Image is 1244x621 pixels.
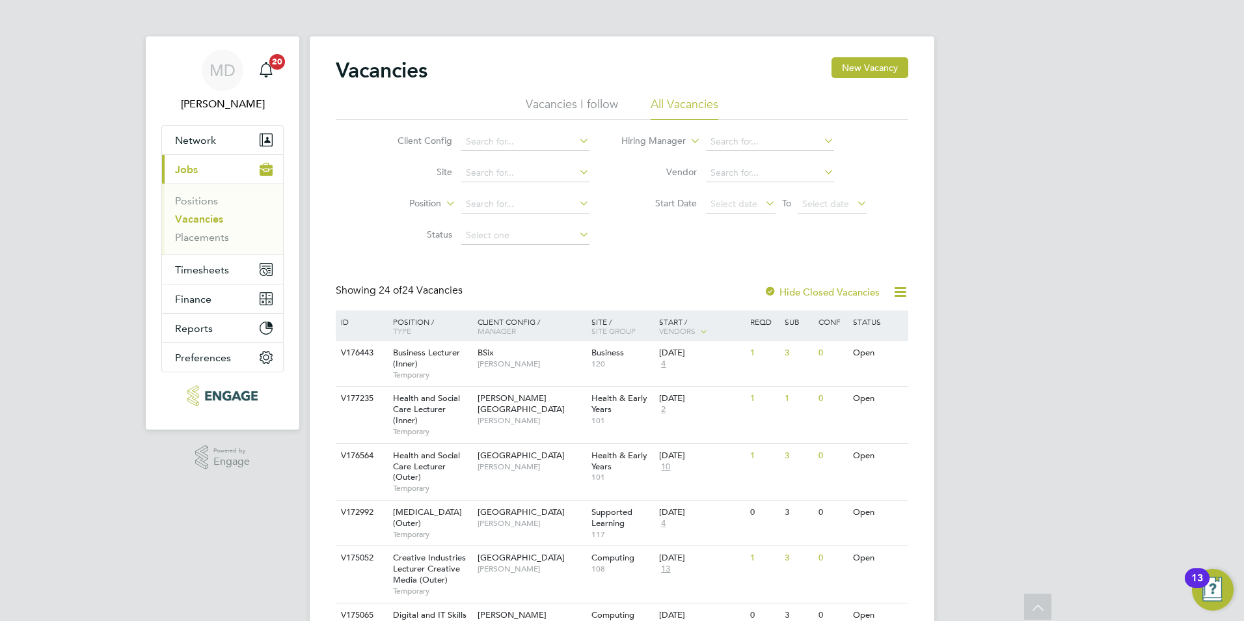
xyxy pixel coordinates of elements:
[656,310,747,343] div: Start /
[338,387,383,411] div: V177235
[393,347,460,369] span: Business Lecturer (Inner)
[591,506,632,529] span: Supported Learning
[659,359,668,370] span: 4
[591,609,634,620] span: Computing
[162,314,283,342] button: Reports
[478,564,585,574] span: [PERSON_NAME]
[781,546,815,570] div: 3
[850,501,906,525] div: Open
[781,310,815,333] div: Sub
[393,529,471,540] span: Temporary
[832,57,908,78] button: New Vacancy
[815,444,849,468] div: 0
[478,359,585,369] span: [PERSON_NAME]
[393,325,411,336] span: Type
[393,483,471,493] span: Temporary
[379,284,402,297] span: 24 of
[393,506,462,529] span: [MEDICAL_DATA] (Outer)
[659,393,744,404] div: [DATE]
[764,286,880,298] label: Hide Closed Vacancies
[366,197,441,210] label: Position
[781,501,815,525] div: 3
[706,164,834,182] input: Search for...
[393,552,466,585] span: Creative Industries Lecturer Creative Media (Outer)
[591,450,647,472] span: Health & Early Years
[146,36,299,430] nav: Main navigation
[850,444,906,468] div: Open
[393,586,471,596] span: Temporary
[175,213,223,225] a: Vacancies
[781,444,815,468] div: 3
[591,325,636,336] span: Site Group
[162,126,283,154] button: Network
[659,553,744,564] div: [DATE]
[175,231,229,243] a: Placements
[461,164,589,182] input: Search for...
[269,54,285,70] span: 20
[393,426,471,437] span: Temporary
[187,385,257,406] img: xede-logo-retina.png
[850,546,906,570] div: Open
[659,610,744,621] div: [DATE]
[162,155,283,184] button: Jobs
[850,341,906,365] div: Open
[526,96,618,120] li: Vacancies I follow
[175,293,211,305] span: Finance
[377,166,452,178] label: Site
[588,310,656,342] div: Site /
[161,385,284,406] a: Go to home page
[659,518,668,529] span: 4
[175,322,213,335] span: Reports
[161,96,284,112] span: Martina Davey
[815,546,849,570] div: 0
[336,284,465,297] div: Showing
[747,444,781,468] div: 1
[379,284,463,297] span: 24 Vacancies
[162,284,283,313] button: Finance
[591,393,647,415] span: Health & Early Years
[815,387,849,411] div: 0
[478,552,565,563] span: [GEOGRAPHIC_DATA]
[461,195,589,214] input: Search for...
[383,310,474,342] div: Position /
[591,472,653,482] span: 101
[747,501,781,525] div: 0
[210,62,236,79] span: MD
[781,341,815,365] div: 3
[591,359,653,369] span: 120
[461,227,589,245] input: Select one
[175,264,229,276] span: Timesheets
[478,393,565,415] span: [PERSON_NAME][GEOGRAPHIC_DATA]
[659,462,672,473] span: 10
[478,518,585,529] span: [PERSON_NAME]
[161,49,284,112] a: MD[PERSON_NAME]
[659,564,672,575] span: 13
[710,198,757,210] span: Select date
[850,387,906,411] div: Open
[622,166,697,178] label: Vendor
[195,445,250,470] a: Powered byEngage
[815,341,849,365] div: 0
[338,546,383,570] div: V175052
[659,507,744,518] div: [DATE]
[651,96,718,120] li: All Vacancies
[213,456,250,467] span: Engage
[377,135,452,146] label: Client Config
[162,255,283,284] button: Timesheets
[747,310,781,333] div: Reqd
[162,343,283,372] button: Preferences
[591,347,624,358] span: Business
[175,352,231,364] span: Preferences
[338,310,383,333] div: ID
[802,198,849,210] span: Select date
[850,310,906,333] div: Status
[393,450,460,483] span: Health and Social Care Lecturer (Outer)
[706,133,834,151] input: Search for...
[591,415,653,426] span: 101
[659,348,744,359] div: [DATE]
[591,529,653,540] span: 117
[461,133,589,151] input: Search for...
[747,341,781,365] div: 1
[478,462,585,472] span: [PERSON_NAME]
[338,444,383,468] div: V176564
